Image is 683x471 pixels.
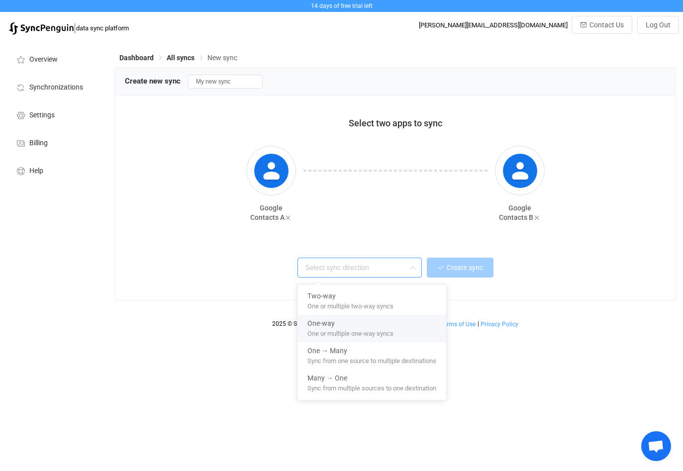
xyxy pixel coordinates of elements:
span: Create sync [447,264,483,272]
a: |data sync platform [9,21,129,35]
span: Billing [29,139,48,147]
img: google-contacts.png [501,152,539,189]
span: Google Contacts B [499,204,533,221]
a: Help [5,156,104,184]
a: Settings [5,100,104,128]
a: Synchronizations [5,73,104,100]
button: Log Out [637,16,679,34]
span: Settings [29,111,55,119]
span: Help [29,167,43,175]
span: Select two apps to sync [349,118,442,128]
span: data sync platform [76,24,129,32]
span: Many → One [307,371,347,382]
div: Open chat [641,431,671,461]
span: New sync [207,54,237,62]
button: Contact Us [572,16,632,34]
span: One or multiple one-way syncs [307,326,393,337]
span: One → Many [307,343,347,355]
input: Select sync direction [297,258,422,278]
img: syncpenguin.svg [9,22,74,35]
span: One-way [307,316,335,327]
span: All syncs [167,54,195,62]
span: 2025 © SyncPenguin [272,320,329,327]
span: Synchronizations [29,84,83,92]
a: Terms of Use [440,321,476,328]
div: [PERSON_NAME][EMAIL_ADDRESS][DOMAIN_NAME] [419,21,568,29]
span: | [74,21,76,35]
span: Dashboard [119,54,154,62]
span: One or multiple two-way syncs [307,299,393,310]
div: Breadcrumb [119,54,237,61]
span: 14 days of free trial left [311,2,373,9]
span: Terms of Use [441,321,476,328]
span: Sync from one source to multiple destinations [307,354,436,365]
span: Google Contacts A [250,204,285,221]
img: google-contacts.png [253,152,290,189]
span: Two-way [307,288,336,300]
a: Billing [5,128,104,156]
a: Privacy Policy [480,321,519,328]
span: Overview [29,56,58,64]
a: Overview [5,45,104,73]
span: | [478,320,479,327]
input: Sync name [188,75,263,89]
span: Create new sync [125,77,181,86]
span: Sync from multiple sources to one destination [307,381,436,392]
span: Privacy Policy [481,321,518,328]
span: Log Out [646,21,671,29]
span: Contact Us [589,21,624,29]
button: Create sync [427,258,493,278]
